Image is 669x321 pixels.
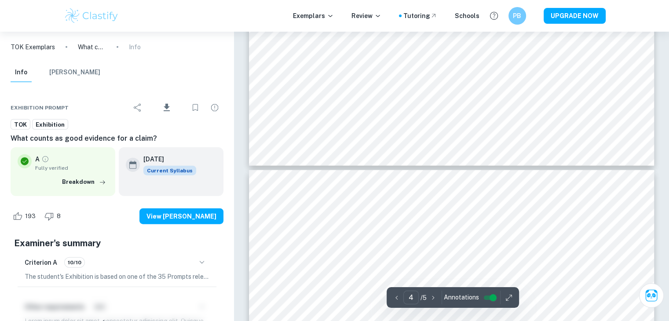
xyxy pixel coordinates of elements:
span: Current Syllabus [143,166,196,175]
p: Info [129,42,141,52]
button: UPGRADE NOW [544,8,606,24]
div: Bookmark [186,99,204,117]
span: TOK [11,120,30,129]
p: / 5 [420,293,427,303]
button: Ask Clai [639,283,664,308]
span: Exhibition Prompt [11,104,69,112]
a: TOK Exemplars [11,42,55,52]
button: [PERSON_NAME] [49,63,100,82]
span: 193 [20,212,40,221]
a: Grade fully verified [41,155,49,163]
p: What counts as good evidence for a claim? [78,42,106,52]
div: Report issue [206,99,223,117]
div: Like [11,209,40,223]
button: View [PERSON_NAME] [139,208,223,224]
a: Exhibition [32,119,68,130]
span: 10/10 [65,259,84,266]
div: This exemplar is based on the current syllabus. Feel free to refer to it for inspiration/ideas wh... [143,166,196,175]
h6: PB [512,11,522,21]
h6: What counts as good evidence for a claim? [11,133,223,144]
h5: Examiner's summary [14,237,220,250]
p: The student's Exhibition is based on one of the 35 Prompts released by the IBO for the examinatio... [25,272,209,281]
button: Info [11,63,32,82]
p: Exemplars [293,11,334,21]
div: Download [148,96,185,119]
span: Fully verified [35,164,108,172]
button: Breakdown [60,175,108,189]
span: Exhibition [33,120,68,129]
img: Clastify logo [64,7,120,25]
p: A [35,154,40,164]
div: Dislike [42,209,66,223]
h6: [DATE] [143,154,189,164]
span: 8 [52,212,66,221]
a: Tutoring [403,11,437,21]
button: PB [508,7,526,25]
h6: Criterion A [25,258,57,267]
span: Annotations [444,293,479,302]
button: Help and Feedback [486,8,501,23]
p: Review [351,11,381,21]
a: Schools [455,11,479,21]
div: Share [129,99,146,117]
a: TOK [11,119,30,130]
